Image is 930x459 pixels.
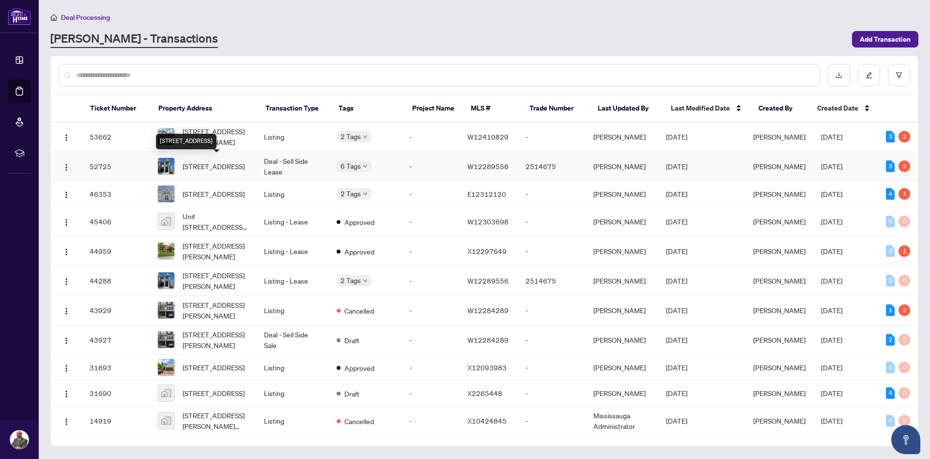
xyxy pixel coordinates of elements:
[518,380,586,406] td: -
[82,406,150,436] td: 14919
[62,219,70,226] img: Logo
[158,272,174,289] img: thumbnail-img
[256,380,329,406] td: Listing
[363,134,368,139] span: down
[402,237,460,266] td: -
[821,335,842,344] span: [DATE]
[663,95,751,122] th: Last Modified Date
[586,325,658,355] td: [PERSON_NAME]
[256,152,329,181] td: Deal - Sell Side Lease
[82,237,150,266] td: 44959
[158,412,174,429] img: thumbnail-img
[666,247,687,255] span: [DATE]
[363,191,368,196] span: down
[899,304,910,316] div: 2
[158,359,174,376] img: thumbnail-img
[402,406,460,436] td: -
[183,362,245,373] span: [STREET_ADDRESS]
[467,276,509,285] span: W12289556
[402,181,460,207] td: -
[886,334,895,346] div: 2
[258,95,331,122] th: Transaction Type
[753,247,806,255] span: [PERSON_NAME]
[344,388,359,399] span: Draft
[753,217,806,226] span: [PERSON_NAME]
[666,363,687,372] span: [DATE]
[821,190,842,198] span: [DATE]
[61,13,110,22] span: Deal Processing
[256,181,329,207] td: Listing
[402,325,460,355] td: -
[256,122,329,152] td: Listing
[183,410,248,431] span: [STREET_ADDRESS][PERSON_NAME][PERSON_NAME]
[821,389,842,397] span: [DATE]
[59,273,74,288] button: Logo
[467,217,509,226] span: W12303698
[586,181,658,207] td: [PERSON_NAME]
[467,247,507,255] span: X12297649
[666,217,687,226] span: [DATE]
[753,190,806,198] span: [PERSON_NAME]
[886,160,895,172] div: 3
[522,95,590,122] th: Trade Number
[344,217,374,227] span: Approved
[62,390,70,398] img: Logo
[344,363,374,373] span: Approved
[402,355,460,380] td: -
[753,306,806,315] span: [PERSON_NAME]
[59,158,74,174] button: Logo
[62,278,70,285] img: Logo
[899,275,910,286] div: 0
[59,214,74,229] button: Logo
[62,364,70,372] img: Logo
[753,162,806,171] span: [PERSON_NAME]
[82,266,150,296] td: 44288
[402,380,460,406] td: -
[158,243,174,259] img: thumbnail-img
[886,131,895,142] div: 3
[821,416,842,425] span: [DATE]
[467,335,509,344] span: W12284289
[518,296,586,325] td: -
[886,245,895,257] div: 0
[82,181,150,207] td: 46353
[586,380,658,406] td: [PERSON_NAME]
[341,131,361,142] span: 2 Tags
[62,248,70,256] img: Logo
[183,388,245,398] span: [STREET_ADDRESS]
[256,266,329,296] td: Listing - Lease
[82,380,150,406] td: 31690
[402,152,460,181] td: -
[183,126,248,147] span: [STREET_ADDRESS][PERSON_NAME]
[753,276,806,285] span: [PERSON_NAME]
[62,307,70,315] img: Logo
[751,95,809,122] th: Created By
[467,416,507,425] span: X10424845
[828,64,850,86] button: download
[344,246,374,257] span: Approved
[158,302,174,318] img: thumbnail-img
[518,207,586,237] td: -
[341,188,361,199] span: 2 Tags
[886,415,895,427] div: 0
[183,189,245,199] span: [STREET_ADDRESS]
[10,430,29,449] img: Profile Icon
[467,162,509,171] span: W12289556
[886,304,895,316] div: 1
[183,300,248,321] span: [STREET_ADDRESS][PERSON_NAME]
[518,325,586,355] td: -
[402,296,460,325] td: -
[183,211,248,232] span: Unit [STREET_ADDRESS][PERSON_NAME]
[59,243,74,259] button: Logo
[82,296,150,325] td: 43929
[467,306,509,315] span: W12284289
[666,335,687,344] span: [DATE]
[402,266,460,296] td: -
[256,296,329,325] td: Listing
[82,152,150,181] td: 52725
[809,95,878,122] th: Created Date
[518,266,586,296] td: 2514675
[518,181,586,207] td: -
[467,132,509,141] span: W12410829
[341,160,361,172] span: 6 Tags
